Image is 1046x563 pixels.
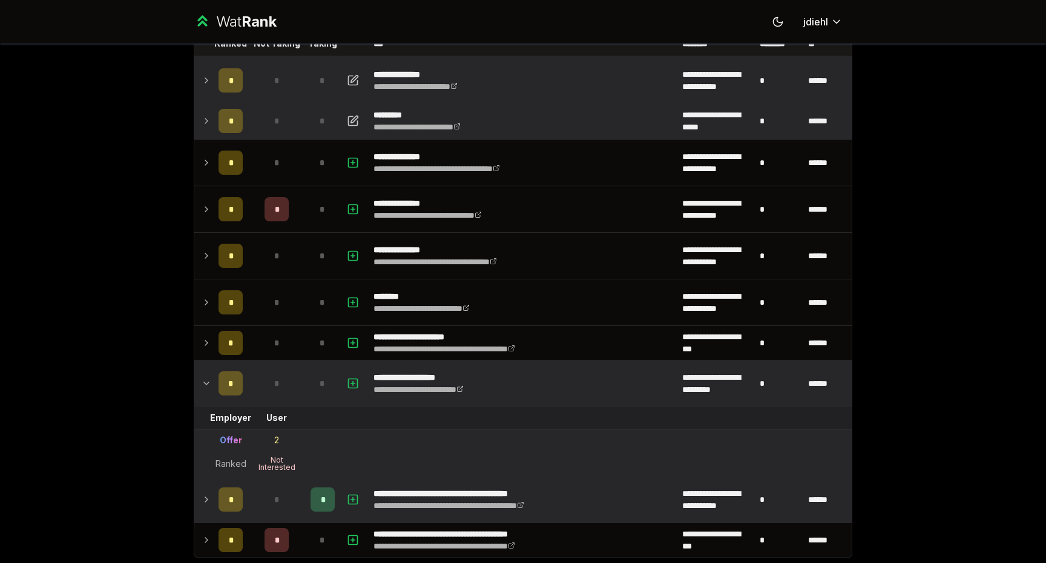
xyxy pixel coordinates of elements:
td: Employer [214,407,248,429]
div: 2 [274,434,279,446]
p: Taking [308,37,337,50]
span: jdiehl [803,15,828,29]
div: Ranked [215,458,246,470]
a: WatRank [194,12,277,31]
p: Ranked [214,37,247,50]
td: User [248,407,306,429]
button: jdiehl [794,11,852,33]
div: Not Interested [252,457,301,471]
span: Rank [242,13,277,30]
div: Offer [220,434,242,446]
div: Wat [216,12,277,31]
p: Not Taking [254,37,300,50]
